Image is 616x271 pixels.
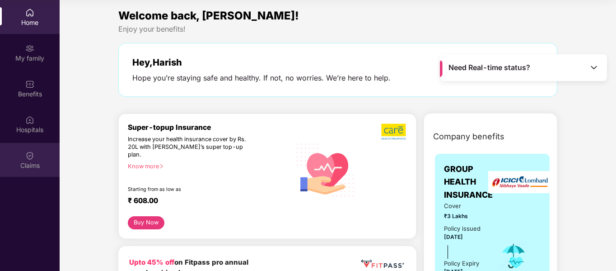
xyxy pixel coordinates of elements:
[444,233,463,240] span: [DATE]
[433,130,504,143] span: Company benefits
[444,224,481,233] div: Policy issued
[25,80,34,89] img: svg+xml;base64,PHN2ZyBpZD0iQmVuZWZpdHMiIHhtbG5zPSJodHRwOi8vd3d3LnczLm9yZy8yMDAwL3N2ZyIgd2lkdGg9Ij...
[444,212,486,220] span: ₹3 Lakhs
[444,163,493,201] span: GROUP HEALTH INSURANCE
[118,24,557,34] div: Enjoy your benefits!
[132,57,391,68] div: Hey, Harish
[159,164,164,169] span: right
[25,115,34,124] img: svg+xml;base64,PHN2ZyBpZD0iSG9zcGl0YWxzIiB4bWxucz0iaHR0cDovL3d3dy53My5vcmcvMjAwMC9zdmciIHdpZHRoPS...
[128,186,252,193] div: Starting from as low as
[25,44,34,53] img: svg+xml;base64,PHN2ZyB3aWR0aD0iMjAiIGhlaWdodD0iMjAiIHZpZXdCb3g9IjAgMCAyMCAyMCIgZmlsbD0ibm9uZSIgeG...
[128,136,252,159] div: Increase your health insurance cover by Rs. 20L with [PERSON_NAME]’s super top-up plan.
[448,63,530,72] span: Need Real-time status?
[128,216,164,229] button: Buy Now
[132,73,391,83] div: Hope you’re staying safe and healthy. If not, no worries. We’re here to help.
[128,163,285,169] div: Know more
[118,9,299,22] span: Welcome back, [PERSON_NAME]!
[444,259,479,268] div: Policy Expiry
[444,201,486,211] span: Cover
[128,196,282,207] div: ₹ 608.00
[291,134,361,205] img: svg+xml;base64,PHN2ZyB4bWxucz0iaHR0cDovL3d3dy53My5vcmcvMjAwMC9zdmciIHhtbG5zOnhsaW5rPSJodHRwOi8vd3...
[129,258,174,266] b: Upto 45% off
[488,171,551,193] img: insurerLogo
[25,151,34,160] img: svg+xml;base64,PHN2ZyBpZD0iQ2xhaW0iIHhtbG5zPSJodHRwOi8vd3d3LnczLm9yZy8yMDAwL3N2ZyIgd2lkdGg9IjIwIi...
[128,123,291,132] div: Super-topup Insurance
[499,241,528,271] img: icon
[25,8,34,17] img: svg+xml;base64,PHN2ZyBpZD0iSG9tZSIgeG1sbnM9Imh0dHA6Ly93d3cudzMub3JnLzIwMDAvc3ZnIiB3aWR0aD0iMjAiIG...
[381,123,407,140] img: b5dec4f62d2307b9de63beb79f102df3.png
[589,63,598,72] img: Toggle Icon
